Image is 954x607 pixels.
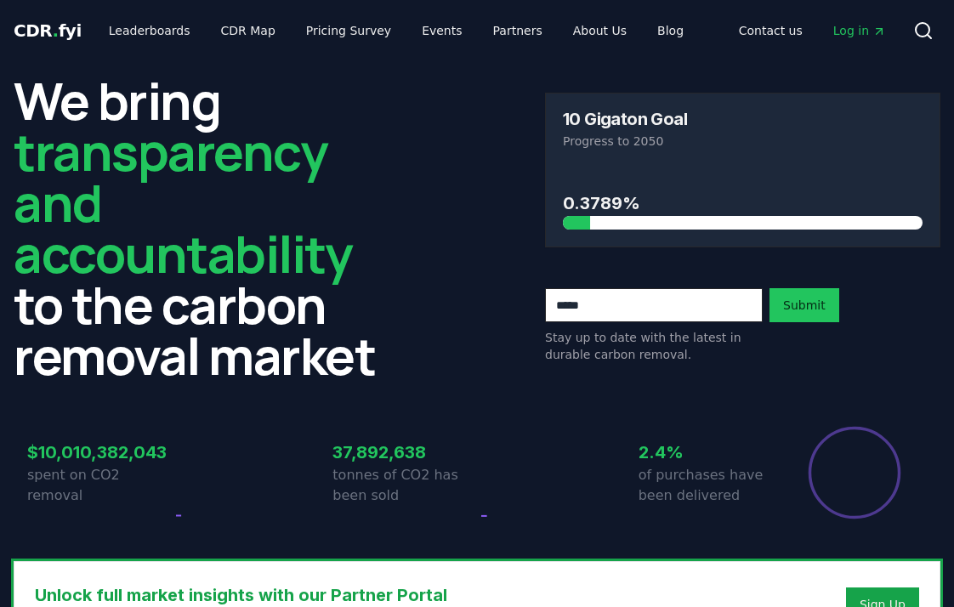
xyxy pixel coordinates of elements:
[14,20,82,41] span: CDR fyi
[820,15,900,46] a: Log in
[53,20,59,41] span: .
[833,22,886,39] span: Log in
[563,111,687,128] h3: 10 Gigaton Goal
[332,440,477,465] h3: 37,892,638
[725,15,816,46] a: Contact us
[644,15,697,46] a: Blog
[563,190,923,216] h3: 0.3789%
[408,15,475,46] a: Events
[14,75,409,381] h2: We bring to the carbon removal market
[292,15,405,46] a: Pricing Survey
[769,288,839,322] button: Submit
[332,465,477,506] p: tonnes of CO2 has been sold
[563,133,923,150] p: Progress to 2050
[639,440,783,465] h3: 2.4%
[559,15,640,46] a: About Us
[95,15,697,46] nav: Main
[207,15,289,46] a: CDR Map
[545,329,763,363] p: Stay up to date with the latest in durable carbon removal.
[639,465,783,506] p: of purchases have been delivered
[27,440,172,465] h3: $10,010,382,043
[27,465,172,506] p: spent on CO2 removal
[480,15,556,46] a: Partners
[807,425,902,520] div: Percentage of sales delivered
[14,116,352,288] span: transparency and accountability
[725,15,900,46] nav: Main
[14,19,82,43] a: CDR.fyi
[95,15,204,46] a: Leaderboards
